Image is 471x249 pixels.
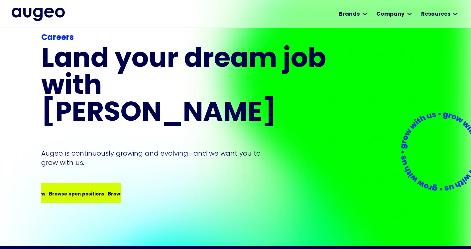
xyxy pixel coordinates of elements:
[41,47,328,127] h1: Land your dream job﻿ with [PERSON_NAME]
[48,189,103,197] div: Browse open positions
[41,183,121,203] a: Browse open positionsBrowse open positionsBrowse open positions
[339,10,360,18] div: Brands
[12,8,65,21] img: Augeo's full logo in midnight blue.
[421,10,450,18] div: Resources
[376,10,405,18] div: Company
[41,149,270,167] p: Augeo is continuously growing and evolving—and we want you to grow with us.
[41,34,74,42] strong: Careers
[107,189,162,197] div: Browse open positions
[12,8,65,21] a: home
